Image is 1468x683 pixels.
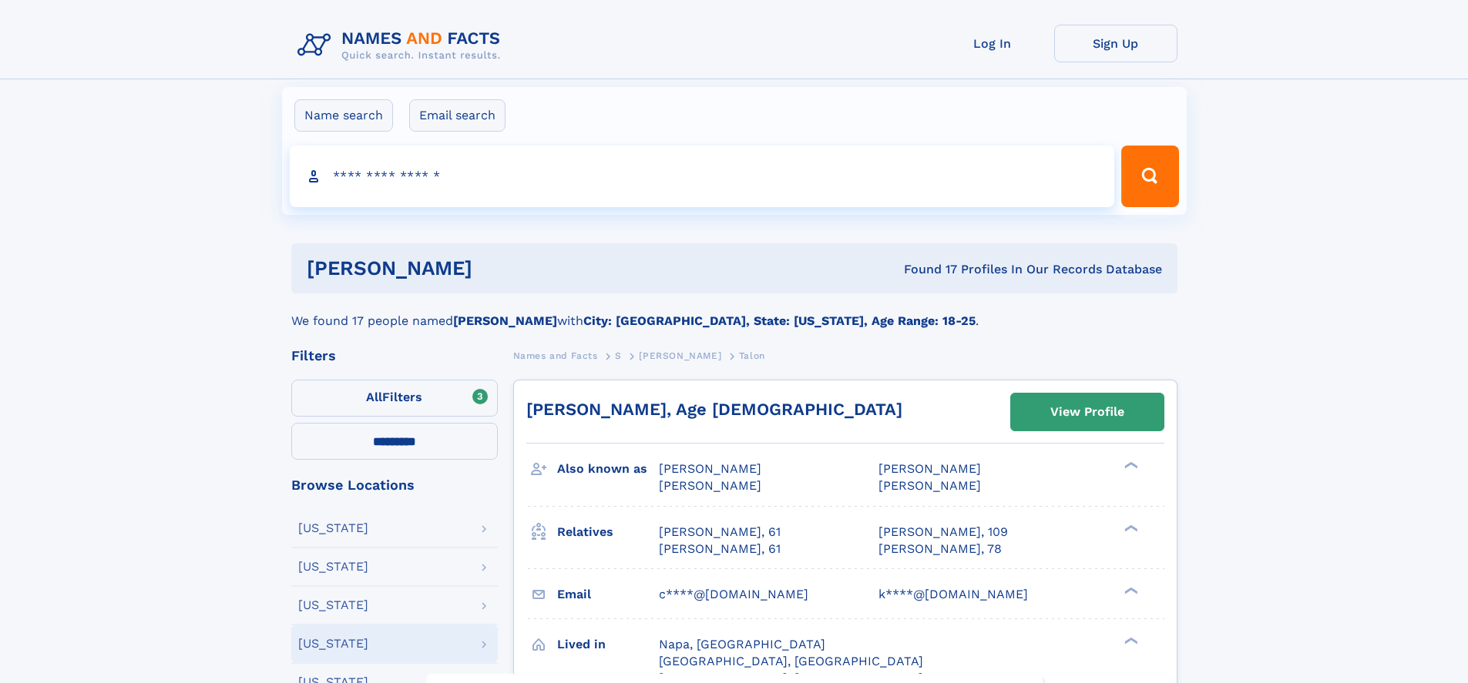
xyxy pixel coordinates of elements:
[639,346,721,365] a: [PERSON_NAME]
[878,478,981,493] span: [PERSON_NAME]
[298,599,368,611] div: [US_STATE]
[1120,635,1139,645] div: ❯
[557,519,659,545] h3: Relatives
[931,25,1054,62] a: Log In
[290,146,1115,207] input: search input
[1011,393,1164,430] a: View Profile
[659,461,761,476] span: [PERSON_NAME]
[409,99,506,132] label: Email search
[739,350,765,361] span: Talon
[291,349,498,363] div: Filters
[659,637,825,651] span: Napa, [GEOGRAPHIC_DATA]
[291,380,498,417] label: Filters
[1121,146,1178,207] button: Search Button
[1120,585,1139,595] div: ❯
[1050,394,1124,430] div: View Profile
[526,400,902,419] a: [PERSON_NAME], Age [DEMOGRAPHIC_DATA]
[291,478,498,492] div: Browse Locations
[878,541,1002,557] a: [PERSON_NAME], 78
[878,461,981,476] span: [PERSON_NAME]
[557,631,659,658] h3: Lived in
[659,541,781,557] a: [PERSON_NAME], 61
[291,293,1177,330] div: We found 17 people named with .
[294,99,393,132] label: Name search
[307,259,688,278] h1: [PERSON_NAME]
[659,654,923,668] span: [GEOGRAPHIC_DATA], [GEOGRAPHIC_DATA]
[1054,25,1177,62] a: Sign Up
[291,25,513,66] img: Logo Names and Facts
[583,313,976,328] b: City: [GEOGRAPHIC_DATA], State: [US_STATE], Age Range: 18-25
[298,561,368,573] div: [US_STATE]
[557,456,659,482] h3: Also known as
[453,313,557,328] b: [PERSON_NAME]
[615,346,622,365] a: S
[615,350,622,361] span: S
[639,350,721,361] span: [PERSON_NAME]
[878,524,1008,541] a: [PERSON_NAME], 109
[366,390,382,404] span: All
[298,522,368,534] div: [US_STATE]
[659,524,781,541] a: [PERSON_NAME], 61
[513,346,598,365] a: Names and Facts
[659,478,761,493] span: [PERSON_NAME]
[298,638,368,650] div: [US_STATE]
[1120,460,1139,470] div: ❯
[688,261,1162,278] div: Found 17 Profiles In Our Records Database
[557,581,659,608] h3: Email
[1120,523,1139,533] div: ❯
